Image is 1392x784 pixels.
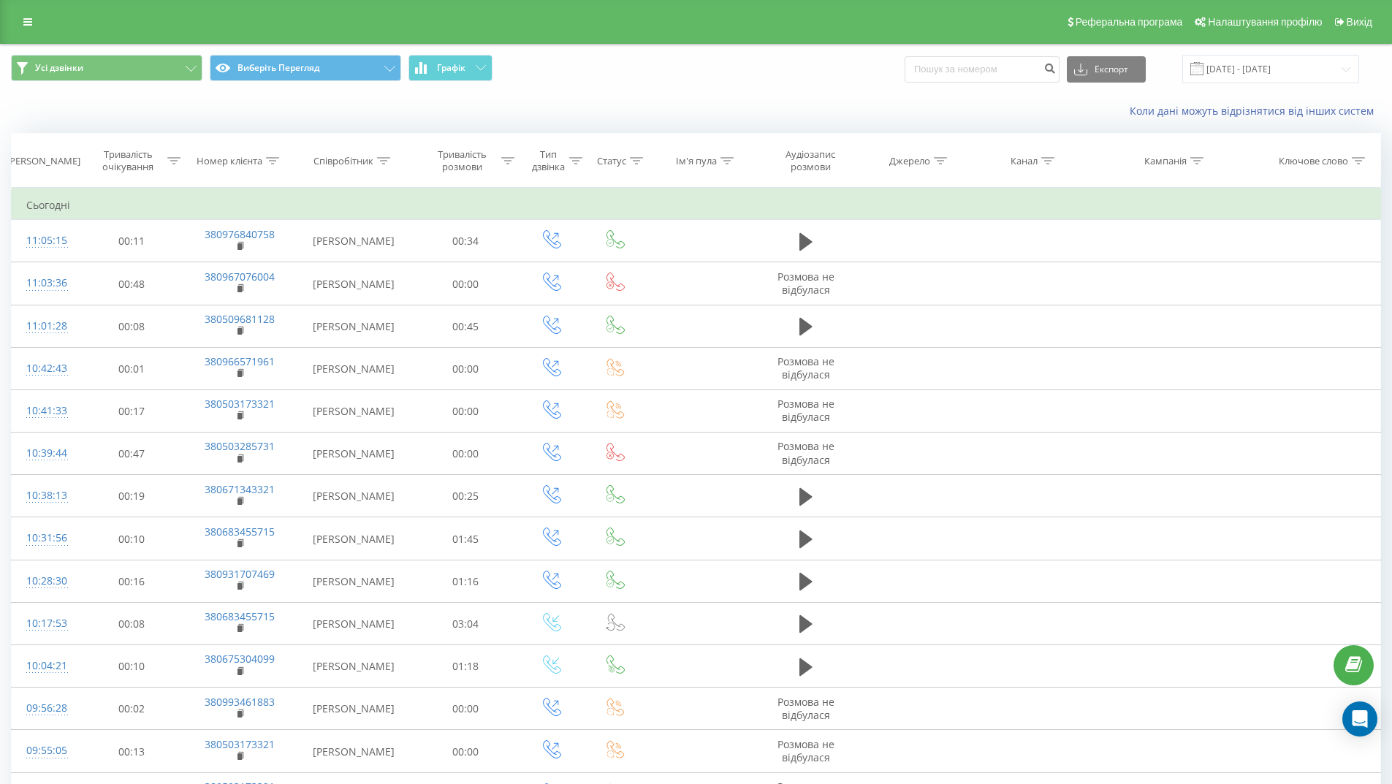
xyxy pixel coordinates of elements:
[1130,104,1374,118] font: Коли дані можуть відрізнятися від інших систем
[205,525,275,538] a: 380683455715
[26,701,67,715] font: 09:56:28
[313,490,395,503] font: [PERSON_NAME]
[118,234,145,248] font: 00:11
[905,56,1060,83] input: Пошук за номером
[889,154,930,167] font: Джерело
[438,148,487,173] font: Тривалість розмови
[313,745,395,758] font: [PERSON_NAME]
[26,658,67,672] font: 10:04:21
[118,702,145,716] font: 00:02
[26,361,67,375] font: 10:42:43
[452,362,479,376] font: 00:00
[437,61,465,74] font: Графік
[26,446,67,460] font: 10:39:44
[452,745,479,758] font: 00:00
[118,446,145,460] font: 00:47
[1095,63,1128,75] font: Експорт
[205,567,275,581] a: 380931707469
[597,154,626,167] font: Статус
[26,574,67,587] font: 10:28:30
[118,490,145,503] font: 00:19
[35,61,83,74] font: Усі дзвінки
[205,609,275,623] a: 380683455715
[197,154,262,167] font: Номер клієнта
[118,745,145,758] font: 00:13
[205,397,275,411] a: 380503173321
[1144,154,1187,167] font: Кампанія
[26,275,67,289] font: 11:03:36
[777,270,834,297] font: Розмова не відбулася
[777,397,834,424] font: Розмова не відбулася
[118,404,145,418] font: 00:17
[313,659,395,673] font: [PERSON_NAME]
[118,574,145,588] font: 00:16
[1067,56,1146,83] button: Експорт
[408,55,492,81] button: Графік
[205,652,275,666] font: 380675304099
[118,277,145,291] font: 00:48
[118,319,145,333] font: 00:08
[102,148,153,173] font: Тривалість очікування
[26,233,67,247] font: 11:05:15
[26,198,70,212] font: Сьогодні
[205,270,275,283] a: 380967076004
[777,439,834,466] font: Розмова не відбулася
[313,277,395,291] font: [PERSON_NAME]
[1342,701,1377,737] div: Open Intercom Messenger
[313,702,395,716] font: [PERSON_NAME]
[532,148,565,173] font: Тип дзвінка
[313,319,395,333] font: [PERSON_NAME]
[452,490,479,503] font: 00:25
[313,446,395,460] font: [PERSON_NAME]
[205,482,275,496] a: 380671343321
[118,362,145,376] font: 00:01
[118,659,145,673] font: 00:10
[118,617,145,631] font: 00:08
[1208,16,1322,28] font: Налаштування профілю
[205,312,275,326] a: 380509681128
[205,227,275,241] font: 380976840758
[118,532,145,546] font: 00:10
[452,404,479,418] font: 00:00
[313,404,395,418] font: [PERSON_NAME]
[777,737,834,764] font: Розмова не відбулася
[237,61,319,74] font: Виберіть Перегляд
[1130,104,1381,118] a: Коли дані можуть відрізнятися від інших систем
[786,148,835,173] font: Аудіозапис розмови
[452,532,479,546] font: 01:45
[313,362,395,376] font: [PERSON_NAME]
[452,574,479,588] font: 01:16
[452,702,479,716] font: 00:00
[1279,154,1348,167] font: Ключове слово
[210,55,401,81] button: Виберіть Перегляд
[26,530,67,544] font: 10:31:56
[313,574,395,588] font: [PERSON_NAME]
[205,695,275,709] a: 380993461883
[1076,16,1183,28] font: Реферальна програма
[26,488,67,502] font: 10:38:13
[452,319,479,333] font: 00:45
[26,319,67,332] font: 11:01:28
[205,439,275,453] a: 380503285731
[777,695,834,722] font: Розмова не відбулася
[777,354,834,381] font: Розмова не відбулася
[11,55,202,81] button: Усі дзвінки
[313,234,395,248] font: [PERSON_NAME]
[26,743,67,757] font: 09:55:05
[205,737,275,751] a: 380503173321
[313,154,373,167] font: Співробітник
[1347,16,1372,28] font: Вихід
[26,616,67,630] font: 10:17:53
[452,617,479,631] font: 03:04
[205,354,275,368] a: 380966571961
[313,617,395,631] font: [PERSON_NAME]
[452,446,479,460] font: 00:00
[1011,154,1038,167] font: Канал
